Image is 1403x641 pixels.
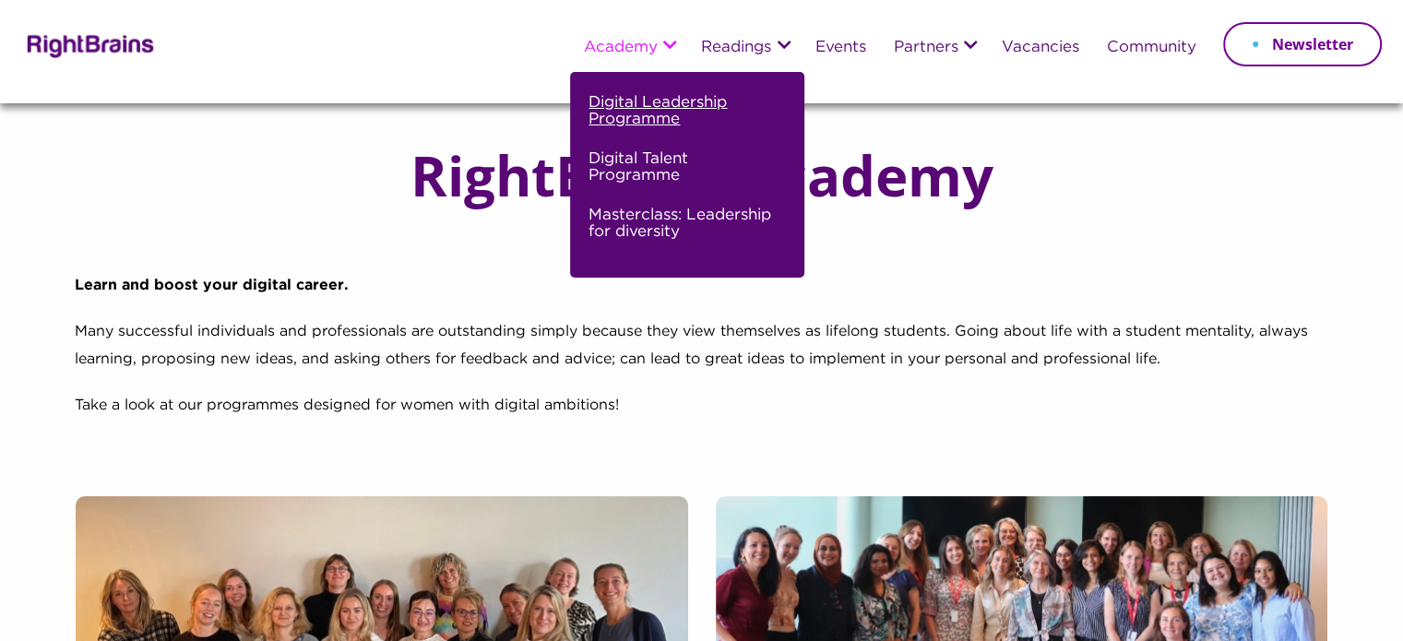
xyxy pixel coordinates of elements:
[75,325,1308,366] span: Many successful individuals and professionals are outstanding simply because they view themselves...
[75,279,349,292] strong: Learn and boost your digital career.
[75,398,619,412] span: Take a look at our programmes designed for women with digital ambitions!
[21,31,155,58] img: Rightbrains
[1106,40,1195,56] a: Community
[374,145,1030,206] h1: RightBrains academy
[701,40,771,56] a: Readings
[1223,22,1382,66] a: Newsletter
[589,203,781,259] a: Masterclass: Leadership for diversity
[584,40,658,56] a: Academy
[814,40,865,56] a: Events
[893,40,957,56] a: Partners
[1001,40,1078,56] a: Vacancies
[589,147,781,203] a: Digital Talent Programme
[589,90,781,147] a: Digital Leadership Programme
